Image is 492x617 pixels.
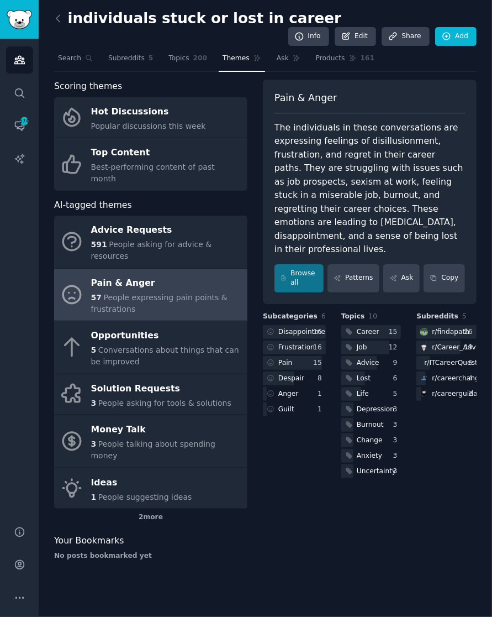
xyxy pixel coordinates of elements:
div: Anger [278,389,299,399]
a: r/ITCareerQuestions6 [416,356,477,370]
div: 2 more [54,509,247,526]
a: Share [382,27,429,46]
img: careerguidance [420,390,428,398]
a: Solution Requests3People asking for tools & solutions [54,374,247,415]
a: Lost6 [341,372,401,385]
a: Subreddits5 [104,50,157,72]
div: Disappointment [278,327,332,337]
div: 2 [468,389,477,399]
a: Hot DiscussionsPopular discussions this week [54,97,247,138]
a: Patterns [327,264,379,292]
a: Career_Advicer/Career_Advice19 [416,341,477,354]
span: Subreddits [108,54,145,64]
div: Despair [278,374,304,384]
a: Info [288,27,329,46]
span: 6 [321,312,326,320]
a: Add [435,27,477,46]
span: 574 [19,117,29,125]
a: Browse all [274,264,324,292]
span: Conversations about things that can be improved [91,346,239,366]
span: 57 [91,293,102,302]
a: Anger1 [263,387,326,401]
img: findapath [420,328,428,336]
span: Subcategories [263,312,318,322]
span: Topics [341,312,365,322]
div: 9 [393,358,401,368]
div: Guilt [278,405,294,415]
a: Despair8 [263,372,326,385]
span: Products [316,54,345,64]
div: No posts bookmarked yet [54,551,247,561]
span: Popular discussions this week [91,122,206,130]
div: 4 [468,374,477,384]
div: r/ careerchange [432,374,483,384]
a: Change3 [341,433,401,447]
div: 3 [393,420,401,430]
div: 3 [393,451,401,461]
span: 5 [91,346,97,354]
span: Topics [168,54,189,64]
a: Ideas1People suggesting ideas [54,468,247,509]
a: Uncertainty3 [341,464,401,478]
div: Ideas [91,474,192,491]
div: 6 [393,374,401,384]
div: Advice [357,358,379,368]
a: Advice Requests591People asking for advice & resources [54,216,247,268]
span: 200 [193,54,208,64]
a: careerguidancer/careerguidance2 [416,387,477,401]
a: Ask [273,50,304,72]
div: 3 [393,405,401,415]
span: People suggesting ideas [98,493,192,501]
img: Career_Advice [420,343,428,351]
a: Products161 [312,50,378,72]
div: Depression [357,405,394,415]
div: 15 [389,327,401,337]
a: Disappointment16 [263,325,326,339]
div: 3 [393,436,401,446]
div: Uncertainty [357,467,396,477]
div: Advice Requests [91,222,242,239]
div: Money Talk [91,421,242,439]
div: Pain & Anger [91,274,242,292]
div: 26 [464,327,477,337]
button: Copy [424,264,465,292]
a: careerchanger/careerchange4 [416,372,477,385]
a: Guilt1 [263,402,326,416]
img: GummySearch logo [7,10,32,29]
span: Best-performing content of past month [91,163,215,183]
a: Frustration16 [263,341,326,354]
span: 3 [91,440,97,448]
div: r/ careerguidance [432,389,489,399]
a: Edit [335,27,376,46]
span: 5 [149,54,154,64]
a: Job12 [341,341,401,354]
a: Burnout3 [341,418,401,432]
a: Ask [383,264,420,292]
div: 6 [468,358,477,368]
span: Themes [223,54,250,64]
div: 1 [318,389,326,399]
div: 16 [313,327,326,337]
a: Pain15 [263,356,326,370]
span: 10 [368,312,377,320]
div: Burnout [357,420,384,430]
div: r/ Career_Advice [432,343,485,353]
div: 5 [393,389,401,399]
div: r/ findapath [432,327,469,337]
div: r/ ITCareerQuestions [424,358,491,368]
img: careerchange [420,374,428,382]
div: Hot Discussions [91,103,206,121]
a: Advice9 [341,356,401,370]
span: 161 [361,54,375,64]
span: Subreddits [416,312,458,322]
a: Money Talk3People talking about spending money [54,415,247,468]
div: Life [357,389,369,399]
a: Opportunities5Conversations about things that can be improved [54,321,247,374]
div: Job [357,343,367,353]
div: 1 [318,405,326,415]
h2: individuals stuck or lost in career [54,10,341,28]
div: Solution Requests [91,380,231,398]
a: Pain & Anger57People expressing pain points & frustrations [54,269,247,321]
a: 574 [6,112,33,139]
a: Search [54,50,97,72]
